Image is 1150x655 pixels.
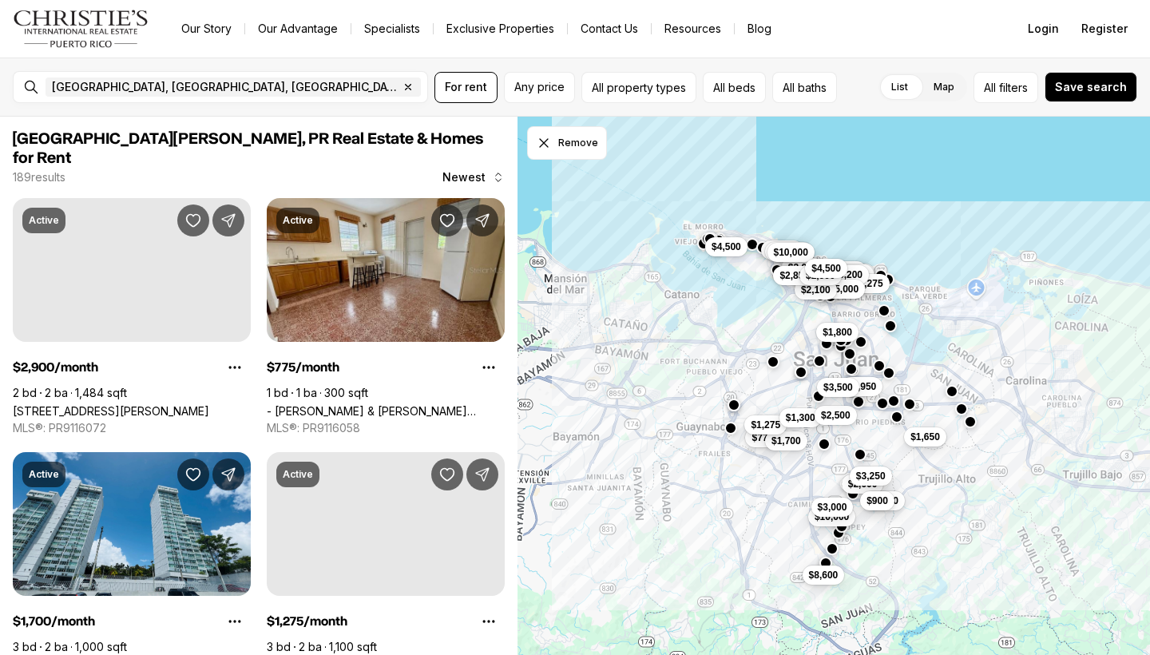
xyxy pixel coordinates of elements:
span: $1,800 [823,325,852,338]
button: $4,500 [805,258,847,277]
p: Active [283,214,313,227]
span: $2,950 [847,380,877,393]
span: $3,200 [833,268,862,281]
button: $1,275 [744,415,787,434]
button: $2,900 [824,261,866,280]
span: $2,900 [806,269,835,282]
button: $10,000 [767,243,815,262]
span: $2,100 [801,284,831,296]
span: filters [999,79,1028,96]
button: $3,250 [850,466,892,485]
span: $1,275 [751,418,780,431]
button: Any price [504,72,575,103]
span: $5,000 [830,282,859,295]
span: $2,000 [848,477,878,490]
p: Active [29,214,59,227]
button: $1,650 [904,427,946,447]
span: Save search [1055,81,1127,93]
button: Property options [219,605,251,637]
button: Save Property: 12 CALLE 12 [431,458,463,490]
button: Share Property [212,204,244,236]
button: Save Property: 111 BARCELONA ST #1002 [177,204,209,236]
button: Newest [433,161,514,193]
span: $6,250 [767,244,797,256]
span: $4,500 [712,240,741,252]
button: Share Property [466,204,498,236]
button: $775 [745,428,779,447]
p: Active [29,468,59,481]
button: $2,500 [815,406,857,425]
span: $775 [751,431,773,444]
img: logo [13,10,149,48]
a: Exclusive Properties [434,18,567,40]
span: $1,275 [854,276,883,289]
button: All beds [703,72,766,103]
span: $3,000 [818,501,847,514]
button: Register [1072,13,1137,45]
button: Save Property: A COLLEGE PARK #1701 [177,458,209,490]
button: $4,500 [705,236,747,256]
span: Newest [442,171,486,184]
a: 111 BARCELONA ST #1002, SAN JUAN PR, 00907 [13,404,209,418]
button: $2,950 [841,377,883,396]
span: Login [1028,22,1059,35]
button: $12,000 [765,242,812,261]
a: Blog [735,18,784,40]
button: All baths [772,72,837,103]
button: Share Property [212,458,244,490]
span: [GEOGRAPHIC_DATA][PERSON_NAME], PR Real Estate & Homes for Rent [13,131,483,166]
button: All property types [581,72,696,103]
span: $1,800 [869,494,898,506]
button: $6,250 [761,240,803,260]
button: Contact Us [568,18,651,40]
span: Any price [514,81,565,93]
button: Login [1018,13,1069,45]
span: $1,300 [786,411,815,423]
a: Our Advantage [245,18,351,40]
button: $1,800 [862,490,905,510]
button: $2,850 [773,266,815,285]
button: $2,900 [799,266,842,285]
span: $3,250 [856,469,886,482]
a: - JOSE FERRER & FERRER #1720, SAN JUAN PR, 00921 [267,404,505,418]
p: 189 results [13,171,65,184]
button: $8,600 [803,565,845,584]
button: $3,000 [811,498,854,517]
button: Property options [473,351,505,383]
button: Property options [473,605,505,637]
button: Allfilters [974,72,1038,103]
p: Active [283,468,313,481]
a: Our Story [169,18,244,40]
span: $2,850 [779,269,809,282]
button: Save Property: - JOSE FERRER & FERRER #1720 [431,204,463,236]
span: $10,000 [815,510,849,523]
span: $1,700 [771,434,801,447]
label: Map [921,73,967,101]
span: $2,500 [821,409,851,422]
button: $8,000 [831,264,874,283]
button: $2,100 [795,280,837,300]
a: Specialists [351,18,433,40]
button: Save search [1045,72,1137,102]
button: Share Property [466,458,498,490]
span: Register [1081,22,1128,35]
span: $10,000 [774,246,808,259]
button: $900 [860,491,894,510]
label: List [878,73,921,101]
button: Dismiss drawing [527,126,607,160]
span: All [984,79,996,96]
button: For rent [434,72,498,103]
button: $3,500 [817,378,859,397]
button: $1,300 [779,407,822,427]
a: Resources [652,18,734,40]
button: $1,700 [765,431,807,450]
button: $1,800 [816,322,859,341]
button: $2,000 [842,474,884,493]
span: [GEOGRAPHIC_DATA], [GEOGRAPHIC_DATA], [GEOGRAPHIC_DATA] [52,81,399,93]
span: $4,500 [811,261,841,274]
button: $3,200 [827,265,869,284]
span: For rent [445,81,487,93]
button: Property options [219,351,251,383]
span: $1,650 [910,431,940,443]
